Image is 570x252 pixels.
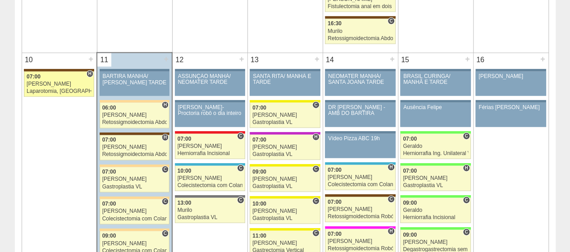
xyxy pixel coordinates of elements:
[398,53,412,67] div: 15
[475,100,546,103] div: Key: Aviso
[162,134,169,141] span: Hospital
[403,168,417,174] span: 07:00
[100,197,169,199] div: Key: Bartira
[328,20,342,27] span: 16:30
[252,208,318,214] div: [PERSON_NAME]
[403,136,417,142] span: 07:00
[252,169,266,175] span: 09:00
[27,81,91,87] div: [PERSON_NAME]
[102,241,167,247] div: [PERSON_NAME]
[328,28,393,34] div: Murilo
[325,72,395,96] a: NEOMATER MANHÃ/ SANTA JOANA TARDE
[312,229,319,237] span: Consultório
[400,198,470,223] a: C 09:00 Geraldo Herniorrafia Incisional
[24,72,94,97] a: H 07:00 [PERSON_NAME] Laparotomia, [GEOGRAPHIC_DATA], Drenagem, Bridas
[102,176,167,182] div: [PERSON_NAME]
[323,53,337,67] div: 14
[328,105,392,116] div: DR [PERSON_NAME] - AMB DO BARTIRA
[175,103,245,127] a: [PERSON_NAME]-Proctoria robô o dia inteiro
[400,227,470,230] div: Key: Brasil
[175,198,245,223] a: C 13:00 Murilo Gastroplastia VL
[328,167,342,173] span: 07:00
[325,131,395,134] div: Key: Aviso
[100,69,169,72] div: Key: Aviso
[175,195,245,198] div: Key: Vitória
[173,53,187,67] div: 12
[250,167,320,192] a: C 09:00 [PERSON_NAME] Gastroplastia VL
[175,100,245,103] div: Key: Aviso
[312,197,319,205] span: Consultório
[400,195,470,198] div: Key: Brasil
[237,133,244,140] span: Consultório
[24,69,94,72] div: Key: Santa Joana
[102,184,167,190] div: Gastroplastia VL
[175,72,245,96] a: ASSUNÇÃO MANHÃ/ NEOMATER TARDE
[328,182,393,188] div: Colecistectomia com Colangiografia VL
[27,88,91,94] div: Laparotomia, [GEOGRAPHIC_DATA], Drenagem, Bridas
[252,112,318,118] div: [PERSON_NAME]
[238,53,246,65] div: +
[87,70,93,78] span: Hospital
[403,175,468,181] div: [PERSON_NAME]
[250,135,320,160] a: H 07:00 [PERSON_NAME] Gastroplastia VL
[100,229,169,231] div: Key: Bartira
[313,53,321,65] div: +
[250,196,320,199] div: Key: Santa Rita
[403,239,468,245] div: [PERSON_NAME]
[175,166,245,191] a: C 10:00 [PERSON_NAME] Colecistectomia com Colangiografia VL
[102,233,116,239] span: 09:00
[250,69,320,72] div: Key: Aviso
[325,194,395,197] div: Key: Santa Joana
[102,105,116,111] span: 06:00
[178,151,242,156] div: Herniorrafia Incisional
[252,144,318,150] div: [PERSON_NAME]
[388,228,394,235] span: Hospital
[100,167,169,192] a: C 07:00 [PERSON_NAME] Gastroplastia VL
[312,101,319,109] span: Consultório
[252,240,318,246] div: [PERSON_NAME]
[178,105,242,116] div: [PERSON_NAME]-Proctoria robô o dia inteiro
[178,207,242,213] div: Murilo
[102,169,116,175] span: 07:00
[175,131,245,134] div: Key: Assunção
[400,131,470,134] div: Key: Brasil
[325,100,395,103] div: Key: Aviso
[162,53,170,65] div: +
[178,143,242,149] div: [PERSON_NAME]
[403,73,468,85] div: BRASIL CURINGA/ MANHÃ E TARDE
[252,176,318,182] div: [PERSON_NAME]
[250,199,320,224] a: C 10:00 [PERSON_NAME] Gastroplastia VL
[400,103,470,127] a: Ausência Felipe
[237,165,244,172] span: Consultório
[252,137,266,143] span: 07:00
[475,103,546,127] a: Férias [PERSON_NAME]
[252,215,318,221] div: Gastroplastia VL
[103,73,167,85] div: BARTIRA MANHÃ/ [PERSON_NAME] TARDE
[463,229,470,236] span: Consultório
[102,216,167,222] div: Colecistectomia com Colangiografia VL
[403,200,417,206] span: 09:00
[328,214,393,220] div: Retossigmoidectomia Robótica
[178,168,192,174] span: 10:00
[403,151,468,156] div: Herniorrafia Ing. Unilateral VL
[178,136,192,142] span: 07:00
[325,162,395,165] div: Key: Neomater
[312,165,319,173] span: Consultório
[328,4,393,9] div: Fistulectomia anal em dois tempos
[102,144,167,150] div: [PERSON_NAME]
[464,53,471,65] div: +
[102,151,167,157] div: Retossigmoidectomia Abdominal VL
[175,163,245,166] div: Key: Neomater
[325,226,395,229] div: Key: Pro Matre
[178,200,192,206] span: 13:00
[87,53,95,65] div: +
[403,183,468,188] div: Gastroplastia VL
[403,143,468,149] div: Geraldo
[325,69,395,72] div: Key: Aviso
[250,100,320,103] div: Key: Santa Rita
[27,73,41,80] span: 07:00
[388,53,396,65] div: +
[463,197,470,204] span: Consultório
[102,201,116,207] span: 07:00
[252,183,318,189] div: Gastroplastia VL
